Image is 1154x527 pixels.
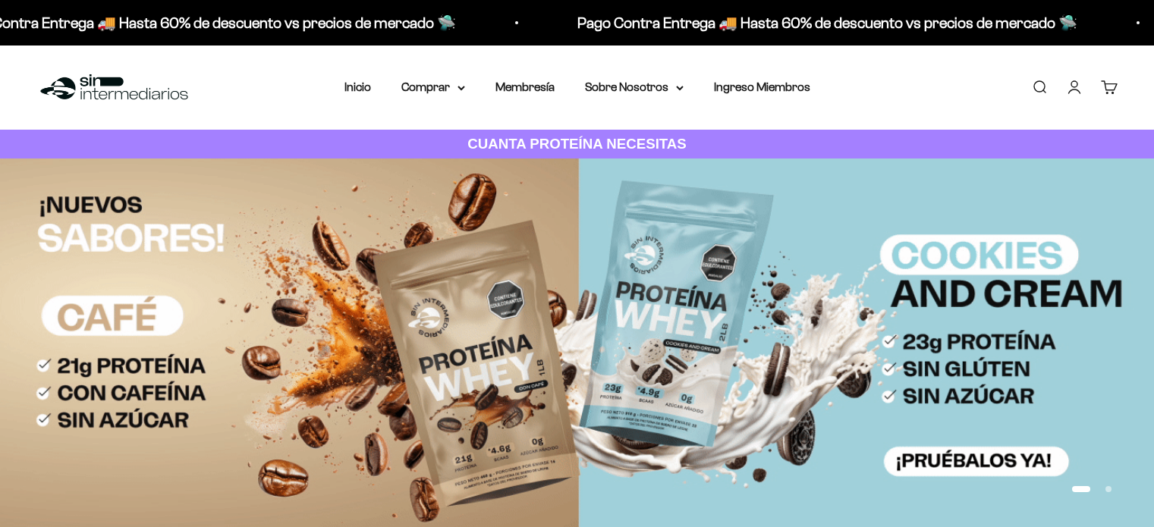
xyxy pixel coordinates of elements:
[495,80,555,93] a: Membresía
[557,11,1057,35] p: Pago Contra Entrega 🚚 Hasta 60% de descuento vs precios de mercado 🛸
[344,80,371,93] a: Inicio
[401,77,465,97] summary: Comprar
[585,77,684,97] summary: Sobre Nosotros
[714,80,810,93] a: Ingreso Miembros
[467,136,687,152] strong: CUANTA PROTEÍNA NECESITAS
